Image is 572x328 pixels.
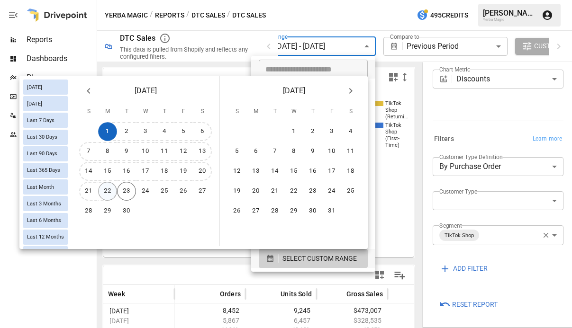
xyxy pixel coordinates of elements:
button: 25 [341,182,360,201]
button: 15 [284,162,303,181]
button: 12 [174,142,193,161]
span: Last 7 Days [23,117,58,124]
button: 25 [155,182,174,201]
button: 22 [98,182,117,201]
div: Last 7 Days [23,113,68,128]
div: [DATE] [23,80,68,95]
span: Thursday [156,102,173,121]
button: 22 [284,182,303,201]
button: 13 [246,162,265,181]
button: 10 [136,142,155,161]
button: 13 [193,142,212,161]
div: Last Year [23,246,68,261]
button: 29 [284,202,303,221]
button: 16 [303,162,322,181]
button: 17 [136,162,155,181]
button: 21 [265,182,284,201]
button: 30 [117,202,136,221]
button: 29 [98,202,117,221]
button: Next month [341,81,360,100]
button: 9 [303,142,322,161]
button: 27 [246,202,265,221]
button: 18 [341,162,360,181]
button: 20 [193,162,212,181]
span: [DATE] [23,84,46,90]
span: Monday [99,102,116,121]
button: 11 [341,142,360,161]
button: 3 [322,122,341,141]
button: 20 [246,182,265,201]
button: 4 [341,122,360,141]
button: 18 [155,162,174,181]
div: Last 90 Days [23,146,68,161]
button: 15 [98,162,117,181]
button: 27 [193,182,212,201]
button: 17 [322,162,341,181]
button: 31 [322,202,341,221]
button: 30 [303,202,322,221]
button: 8 [98,142,117,161]
span: SELECT CUSTOM RANGE [282,253,357,265]
span: [DATE] [283,84,305,98]
button: 28 [265,202,284,221]
span: Last 12 Months [23,234,68,240]
button: Previous month [79,81,98,100]
button: 26 [227,202,246,221]
div: Last 6 Months [23,213,68,228]
button: 24 [322,182,341,201]
button: 16 [117,162,136,181]
span: Sunday [80,102,97,121]
button: 1 [98,122,117,141]
span: Tuesday [266,102,283,121]
button: 23 [303,182,322,201]
button: 2 [303,122,322,141]
span: Wednesday [285,102,302,121]
span: Last 90 Days [23,151,61,157]
span: Sunday [228,102,245,121]
span: Last Month [23,184,58,190]
button: 21 [79,182,98,201]
span: Friday [175,102,192,121]
button: 10 [322,142,341,161]
div: Last 12 Months [23,230,68,245]
button: 5 [227,142,246,161]
button: 19 [227,182,246,201]
button: 9 [117,142,136,161]
span: Monday [247,102,264,121]
button: 4 [155,122,174,141]
button: 26 [174,182,193,201]
button: 2 [117,122,136,141]
button: 6 [193,122,212,141]
div: Last 3 Months [23,196,68,211]
span: Last 6 Months [23,217,65,223]
button: 14 [79,162,98,181]
button: 23 [117,182,136,201]
button: 12 [227,162,246,181]
button: SELECT CUSTOM RANGE [259,249,368,268]
span: Saturday [342,102,359,121]
button: 5 [174,122,193,141]
button: 19 [174,162,193,181]
span: Last 365 Days [23,167,64,173]
button: 11 [155,142,174,161]
button: 7 [79,142,98,161]
span: Wednesday [137,102,154,121]
button: 8 [284,142,303,161]
span: Thursday [304,102,321,121]
button: 1 [284,122,303,141]
span: Tuesday [118,102,135,121]
div: Last 365 Days [23,163,68,178]
span: Saturday [194,102,211,121]
button: 28 [79,202,98,221]
span: [DATE] [23,101,46,107]
button: 7 [265,142,284,161]
div: [DATE] [23,96,68,111]
button: 3 [136,122,155,141]
span: Friday [323,102,340,121]
button: 14 [265,162,284,181]
button: 6 [246,142,265,161]
span: Last 30 Days [23,134,61,140]
div: Last Month [23,179,68,195]
div: Last 30 Days [23,130,68,145]
button: 24 [136,182,155,201]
